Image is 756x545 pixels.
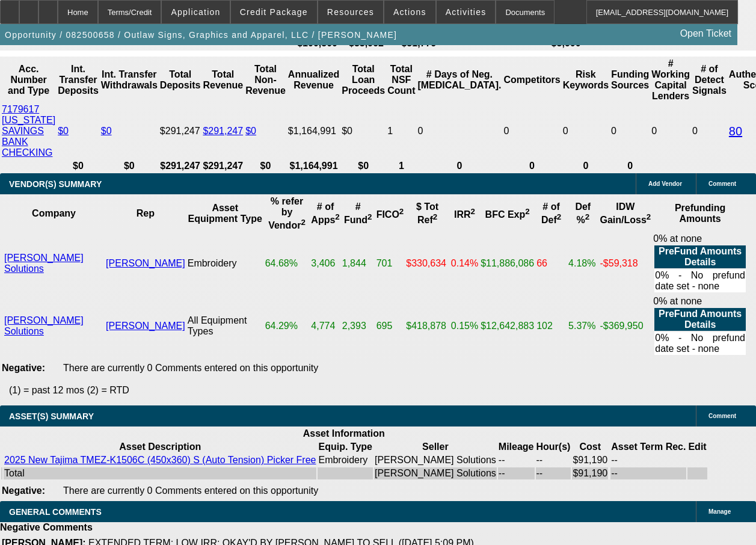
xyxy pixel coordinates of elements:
[327,7,374,17] span: Resources
[301,218,305,227] sup: 2
[9,507,102,517] span: GENERAL COMMENTS
[318,441,372,453] th: Equip. Type
[137,208,155,218] b: Rep
[503,160,561,172] th: 0
[187,233,263,294] td: Embroidery
[659,309,742,330] b: PreFund Amounts Details
[536,467,571,479] td: --
[610,58,650,102] th: Funding Sources
[310,295,340,357] td: 4,774
[393,7,426,17] span: Actions
[585,212,589,221] sup: 2
[562,58,609,102] th: Risk Keywords
[610,467,686,479] td: --
[310,233,340,294] td: 3,406
[692,58,727,102] th: # of Detect Signals
[9,385,756,396] p: (1) = past 12 mos (2) = RTD
[376,209,404,220] b: FICO
[417,103,502,159] td: 0
[653,233,747,294] div: 0% at none
[525,207,529,216] sup: 2
[344,202,372,225] b: # Fund
[653,296,747,356] div: 0% at none
[162,1,229,23] button: Application
[575,202,591,225] b: Def %
[422,442,449,452] b: Seller
[101,126,112,136] a: $0
[341,160,386,172] th: $0
[4,455,316,465] a: 2025 New Tajima TMEZ-K1506C (450x360) S (Auto Tension) Picker Free
[405,233,449,294] td: $330,634
[318,454,372,466] td: Embroidery
[651,126,657,136] span: 0
[708,180,736,187] span: Comment
[503,103,561,159] td: 0
[541,202,561,225] b: # of Def
[106,258,185,268] a: [PERSON_NAME]
[387,103,416,159] td: 1
[4,253,84,274] a: [PERSON_NAME] Solutions
[600,233,652,294] td: -$59,318
[303,428,385,439] b: Asset Information
[536,442,571,452] b: Hour(s)
[568,295,598,357] td: 5.37%
[335,212,339,221] sup: 2
[471,207,475,216] sup: 2
[498,454,535,466] td: --
[374,467,497,479] td: [PERSON_NAME] Solutions
[318,1,383,23] button: Resources
[437,1,496,23] button: Activities
[572,454,608,466] td: $91,190
[202,160,244,172] th: $291,247
[600,202,651,225] b: IDW Gain/Loss
[100,160,158,172] th: $0
[4,315,84,336] a: [PERSON_NAME] Solutions
[651,58,690,102] th: # Working Capital Lenders
[159,160,201,172] th: $291,247
[9,411,94,421] span: ASSET(S) SUMMARY
[341,58,386,102] th: Total Loan Proceeds
[245,58,286,102] th: Total Non-Revenue
[600,295,652,357] td: -$369,950
[58,126,69,136] a: $0
[32,208,76,218] b: Company
[503,58,561,102] th: Competitors
[499,442,534,452] b: Mileage
[2,363,45,373] b: Negative:
[480,233,535,294] td: $11,886,086
[647,212,651,221] sup: 2
[433,212,437,221] sup: 2
[610,454,686,466] td: --
[57,160,99,172] th: $0
[654,332,746,355] td: 0% - No prefund date set - none
[159,103,201,159] td: $291,247
[480,295,535,357] td: $12,642,883
[376,295,405,357] td: 695
[376,233,405,294] td: 701
[5,30,397,40] span: Opportunity / 082500658 / Outlaw Signs, Graphics and Apparel, LLC / [PERSON_NAME]
[265,295,310,357] td: 64.29%
[687,441,707,453] th: Edit
[610,160,650,172] th: 0
[387,160,416,172] th: 1
[63,363,318,373] span: There are currently 0 Comments entered on this opportunity
[610,103,650,159] td: 0
[729,125,742,138] a: 80
[231,1,317,23] button: Credit Package
[268,196,306,230] b: % refer by Vendor
[648,180,682,187] span: Add Vendor
[536,233,567,294] td: 66
[367,212,372,221] sup: 2
[342,233,375,294] td: 1,844
[374,454,497,466] td: [PERSON_NAME] Solutions
[203,126,243,136] a: $291,247
[405,295,449,357] td: $418,878
[611,442,686,452] b: Asset Term Rec.
[245,160,286,172] th: $0
[692,103,727,159] td: 0
[119,442,201,452] b: Asset Description
[416,202,438,225] b: $ Tot Ref
[245,126,256,136] a: $0
[562,160,609,172] th: 0
[265,233,310,294] td: 64.68%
